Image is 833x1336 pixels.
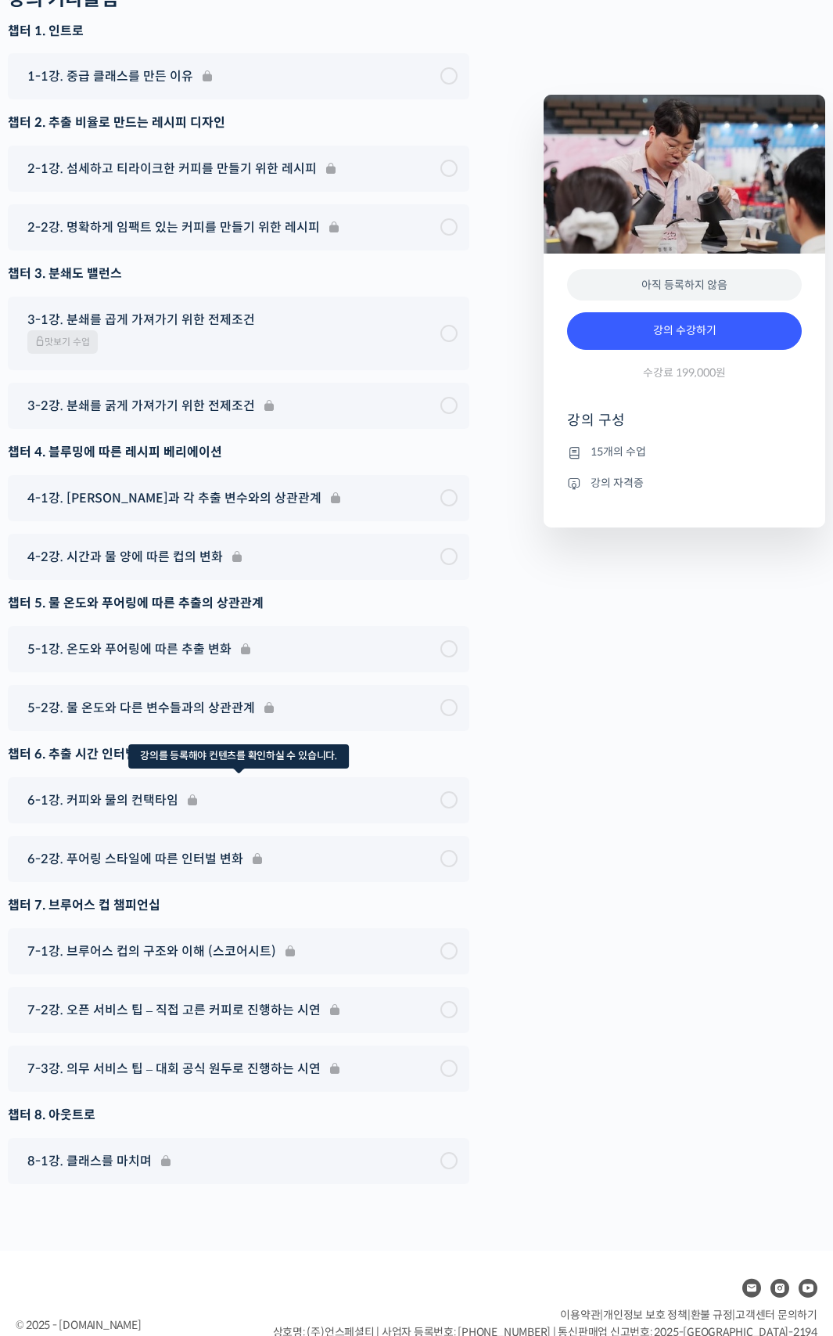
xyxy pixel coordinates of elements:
a: 강의 수강하기 [567,312,802,350]
a: 환불 규정 [691,1308,733,1322]
li: 15개의 수업 [567,443,802,462]
a: 3-1강. 분쇄를 곱게 가져가기 위한 전제조건 맛보기 수업 [20,309,458,358]
div: 챕터 5. 물 온도와 푸어링에 따른 추출의 상관관계 [8,592,469,614]
span: 설정 [242,520,260,532]
span: 대화 [143,520,162,533]
span: 홈 [49,520,59,532]
h4: 강의 구성 [567,411,802,442]
div: © 2025 - [DOMAIN_NAME] [16,1315,234,1336]
span: 3-1강. 분쇄를 곱게 가져가기 위한 전제조건 [27,309,255,330]
a: 개인정보 보호 정책 [603,1308,688,1322]
div: 챕터 8. 아웃트로 [8,1104,469,1125]
a: 설정 [202,496,300,535]
span: 맛보기 수업 [27,330,98,354]
a: 홈 [5,496,103,535]
div: 챕터 6. 추출 시간 인터벌과 푸어링의 상관관계 [8,744,469,765]
div: 아직 등록하지 않음 [567,269,802,301]
div: 챕터 4. 블루밍에 따른 레시피 베리에이션 [8,441,469,463]
a: 이용약관 [560,1308,600,1322]
a: 대화 [103,496,202,535]
span: 수강료 199,000원 [643,366,726,380]
span: 고객센터 문의하기 [735,1308,817,1322]
div: 챕터 3. 분쇄도 밸런스 [8,263,469,284]
h3: 챕터 1. 인트로 [8,23,469,40]
li: 강의 자격증 [567,474,802,492]
div: 챕터 7. 브루어스 컵 챔피언십 [8,895,469,916]
div: 챕터 2. 추출 비율로 만드는 레시피 디자인 [8,112,469,133]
